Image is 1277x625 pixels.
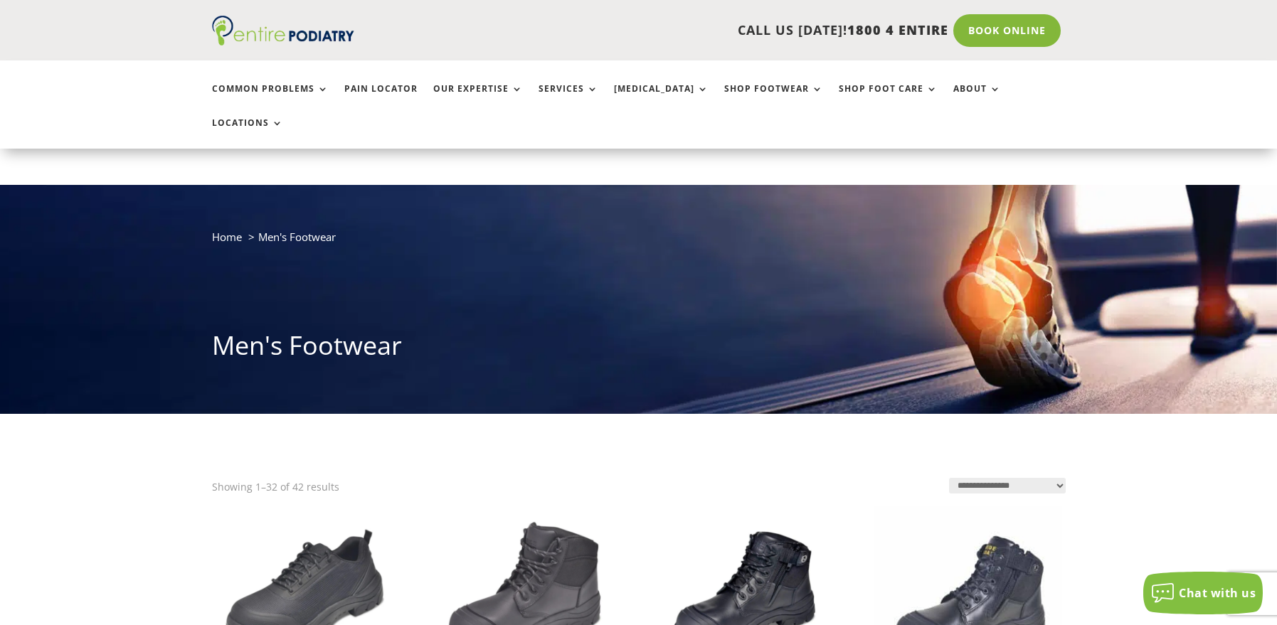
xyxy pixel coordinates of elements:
[539,84,598,114] a: Services
[847,21,948,38] span: 1800 4 ENTIRE
[212,34,354,48] a: Entire Podiatry
[212,16,354,46] img: logo (1)
[258,230,336,244] span: Men's Footwear
[212,328,1066,370] h1: Men's Footwear
[212,84,329,114] a: Common Problems
[724,84,823,114] a: Shop Footwear
[212,228,1066,257] nav: breadcrumb
[1143,572,1263,614] button: Chat with us
[409,21,948,40] p: CALL US [DATE]!
[433,84,523,114] a: Our Expertise
[344,84,418,114] a: Pain Locator
[953,14,1061,47] a: Book Online
[614,84,709,114] a: [MEDICAL_DATA]
[1179,585,1256,601] span: Chat with us
[212,478,339,496] p: Showing 1–32 of 42 results
[953,84,1001,114] a: About
[839,84,938,114] a: Shop Foot Care
[949,478,1066,493] select: Shop order
[212,118,283,149] a: Locations
[212,230,242,244] a: Home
